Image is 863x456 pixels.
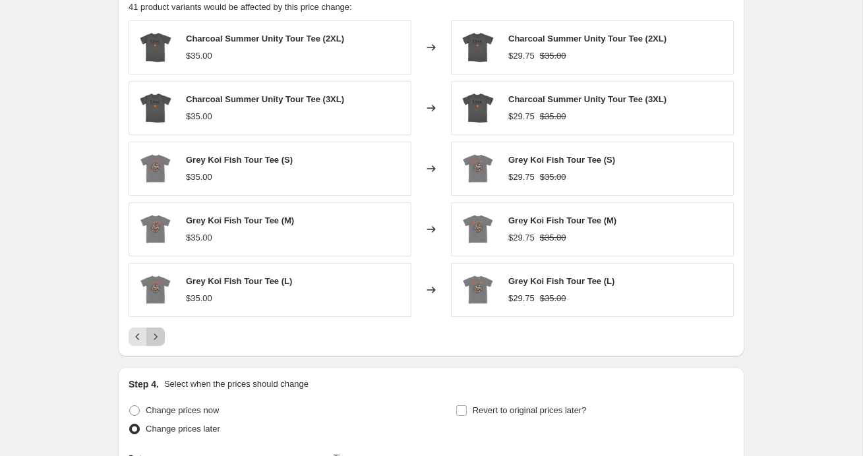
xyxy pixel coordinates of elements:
div: $35.00 [186,49,212,63]
span: Charcoal Summer Unity Tour Tee (2XL) [186,34,344,43]
div: $29.75 [508,231,535,244]
div: $29.75 [508,49,535,63]
span: Grey Koi Fish Tour Tee (M) [508,215,616,225]
span: Charcoal Summer Unity Tour Tee (3XL) [508,94,667,104]
span: Grey Koi Fish Tour Tee (L) [186,276,292,286]
span: Grey Koi Fish Tour Tee (L) [508,276,614,286]
span: Grey Koi Fish Tour Tee (S) [186,155,293,165]
img: GreyKoiFishTourTee_80x.png [136,270,175,310]
strike: $35.00 [540,49,566,63]
img: GreyKoiFishTourTee_80x.png [458,149,498,188]
img: CharcoalSummerUnityTourTee_80x.png [136,88,175,128]
span: Change prices later [146,424,220,434]
span: Charcoal Summer Unity Tour Tee (2XL) [508,34,667,43]
span: Grey Koi Fish Tour Tee (S) [508,155,615,165]
img: GreyKoiFishTourTee_80x.png [136,210,175,249]
div: $29.75 [508,110,535,123]
span: Change prices now [146,405,219,415]
img: GreyKoiFishTourTee_80x.png [458,210,498,249]
img: CharcoalSummerUnityTourTee_80x.png [136,28,175,67]
div: $35.00 [186,110,212,123]
strike: $35.00 [540,231,566,244]
img: GreyKoiFishTourTee_80x.png [136,149,175,188]
h2: Step 4. [129,378,159,391]
strike: $35.00 [540,110,566,123]
span: Grey Koi Fish Tour Tee (M) [186,215,294,225]
button: Previous [129,328,147,346]
span: Revert to original prices later? [473,405,587,415]
strike: $35.00 [540,171,566,184]
div: $35.00 [186,231,212,244]
strike: $35.00 [540,292,566,305]
img: CharcoalSummerUnityTourTee_80x.png [458,28,498,67]
img: CharcoalSummerUnityTourTee_80x.png [458,88,498,128]
span: Charcoal Summer Unity Tour Tee (3XL) [186,94,344,104]
span: 41 product variants would be affected by this price change: [129,2,352,12]
img: GreyKoiFishTourTee_80x.png [458,270,498,310]
div: $35.00 [186,171,212,184]
p: Select when the prices should change [164,378,309,391]
div: $29.75 [508,292,535,305]
button: Next [146,328,165,346]
div: $29.75 [508,171,535,184]
nav: Pagination [129,328,165,346]
div: $35.00 [186,292,212,305]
